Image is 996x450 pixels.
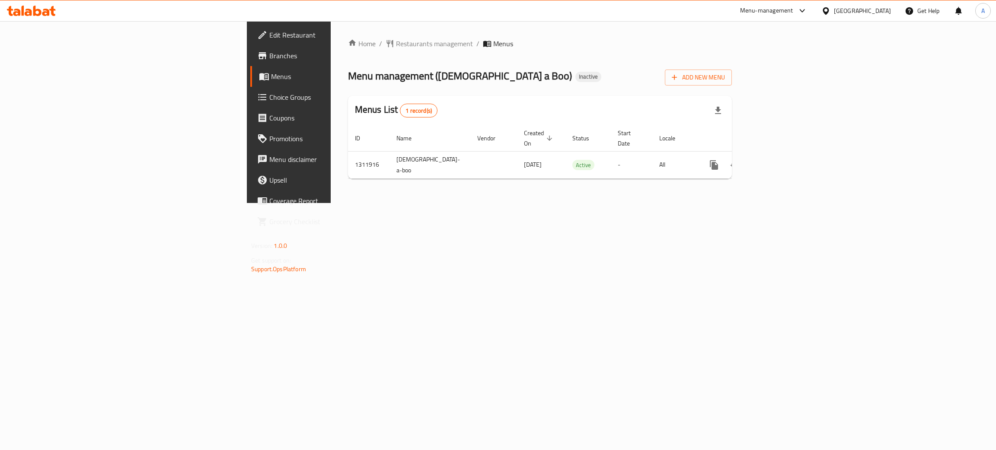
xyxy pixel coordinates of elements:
a: Menu disclaimer [250,149,413,170]
nav: breadcrumb [348,38,732,49]
span: Menus [493,38,513,49]
span: Menu management ( [DEMOGRAPHIC_DATA] a Boo ) [348,66,572,86]
a: Edit Restaurant [250,25,413,45]
td: [DEMOGRAPHIC_DATA]-a-boo [389,151,470,178]
a: Grocery Checklist [250,211,413,232]
a: Restaurants management [386,38,473,49]
a: Support.OpsPlatform [251,263,306,275]
div: Export file [708,100,728,121]
span: Locale [659,133,686,143]
span: Promotions [269,133,406,144]
span: Version: [251,240,272,251]
span: Coverage Report [269,196,406,206]
th: Actions [697,125,794,152]
span: ID [355,133,371,143]
td: All [652,151,697,178]
span: Start Date [618,128,642,149]
div: [GEOGRAPHIC_DATA] [834,6,891,16]
span: Vendor [477,133,507,143]
span: Coupons [269,113,406,123]
a: Choice Groups [250,87,413,108]
a: Branches [250,45,413,66]
span: Inactive [575,73,601,80]
span: Choice Groups [269,92,406,102]
span: Get support on: [251,255,291,266]
td: - [611,151,652,178]
span: A [981,6,985,16]
li: / [476,38,479,49]
span: Status [572,133,600,143]
span: Grocery Checklist [269,216,406,227]
span: Menu disclaimer [269,154,406,165]
div: Inactive [575,72,601,82]
span: Created On [524,128,555,149]
span: Name [396,133,423,143]
div: Menu-management [740,6,793,16]
span: Edit Restaurant [269,30,406,40]
span: Active [572,160,594,170]
button: Change Status [725,155,745,175]
a: Coupons [250,108,413,128]
span: 1 record(s) [400,107,437,115]
span: Menus [271,71,406,82]
button: Add New Menu [665,70,732,86]
a: Upsell [250,170,413,190]
div: Total records count [400,104,437,117]
span: Upsell [269,175,406,185]
button: more [704,155,725,175]
table: enhanced table [348,125,794,179]
span: [DATE] [524,159,542,170]
a: Promotions [250,128,413,149]
span: Add New Menu [672,72,725,83]
span: Restaurants management [396,38,473,49]
h2: Menus List [355,103,437,117]
a: Coverage Report [250,190,413,211]
span: Branches [269,51,406,61]
a: Menus [250,66,413,87]
span: 1.0.0 [274,240,287,251]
